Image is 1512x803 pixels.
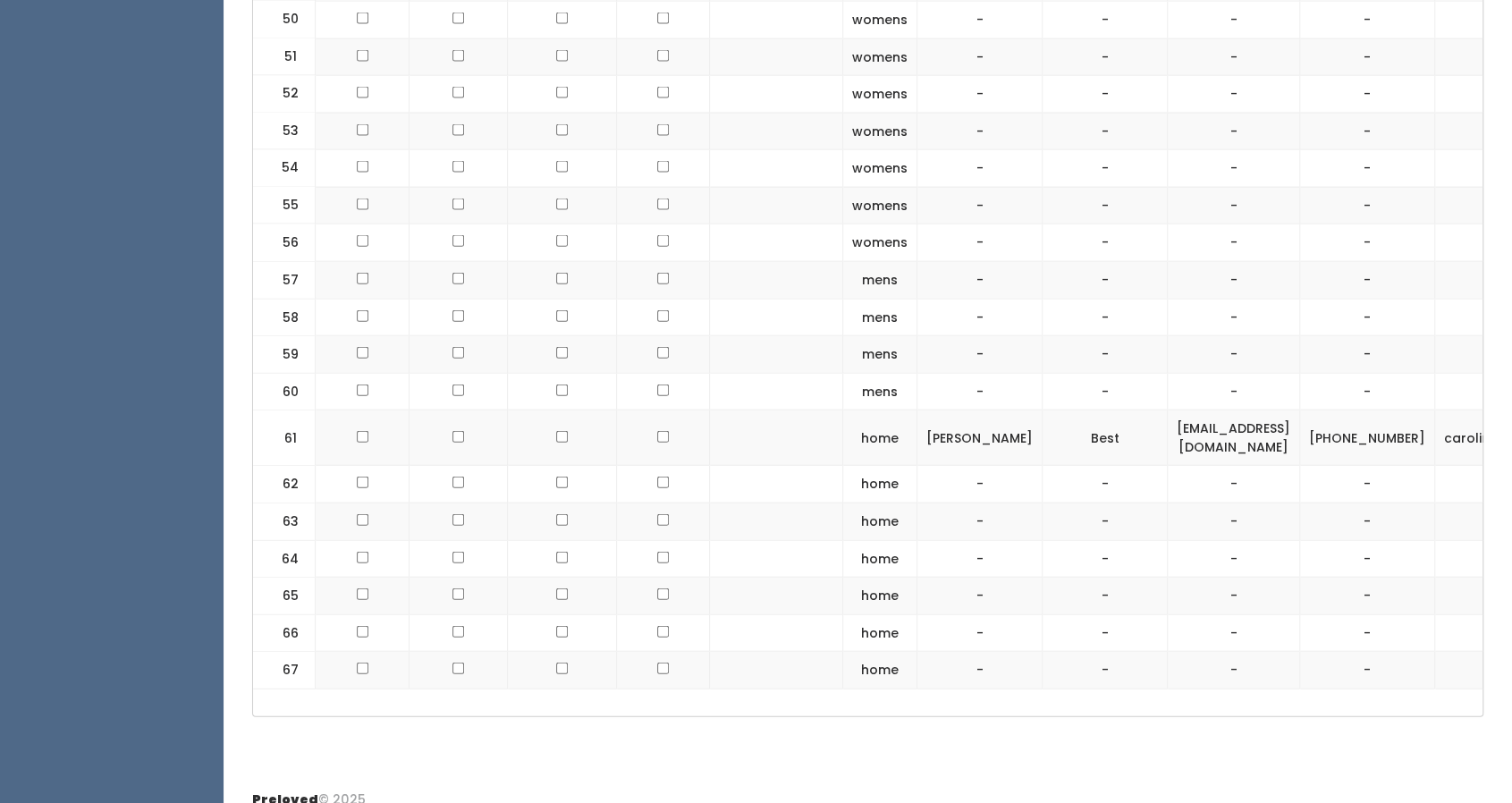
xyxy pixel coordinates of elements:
td: - [917,262,1043,300]
td: 61 [253,410,316,466]
td: 53 [253,113,316,150]
td: 64 [253,540,316,578]
td: - [1300,1,1435,38]
td: - [1300,373,1435,410]
td: 67 [253,652,316,689]
td: - [1300,540,1435,578]
td: - [1043,150,1168,188]
td: - [1168,336,1300,374]
td: - [917,540,1043,578]
td: - [1300,38,1435,76]
td: - [1043,187,1168,224]
td: 52 [253,76,316,114]
td: womens [843,224,917,262]
td: - [1300,76,1435,114]
td: - [1300,652,1435,689]
td: - [1300,466,1435,503]
td: - [1300,187,1435,224]
td: 65 [253,578,316,615]
td: - [1043,1,1168,38]
td: - [917,373,1043,410]
td: home [843,652,917,689]
td: - [1168,187,1300,224]
td: 56 [253,224,316,262]
td: - [917,614,1043,652]
td: womens [843,76,917,114]
td: [EMAIL_ADDRESS][DOMAIN_NAME] [1168,410,1300,466]
td: mens [843,373,917,410]
td: Best [1043,410,1168,466]
td: - [1043,503,1168,541]
td: - [1168,38,1300,76]
td: - [917,150,1043,188]
td: - [1168,652,1300,689]
td: 51 [253,38,316,76]
td: - [1168,466,1300,503]
td: home [843,503,917,541]
td: - [1168,373,1300,410]
td: 58 [253,299,316,336]
td: - [1043,652,1168,689]
td: - [917,466,1043,503]
td: - [1300,503,1435,541]
td: - [917,113,1043,150]
td: - [1168,113,1300,150]
td: - [1043,336,1168,374]
td: - [1168,224,1300,262]
td: - [917,336,1043,374]
td: - [1043,373,1168,410]
td: home [843,540,917,578]
td: - [1043,578,1168,615]
td: - [917,76,1043,114]
td: 66 [253,614,316,652]
td: [PHONE_NUMBER] [1300,410,1435,466]
td: - [1043,466,1168,503]
td: 60 [253,373,316,410]
td: - [917,503,1043,541]
td: womens [843,113,917,150]
td: - [1043,224,1168,262]
td: - [1168,262,1300,300]
td: - [1168,614,1300,652]
td: - [917,578,1043,615]
td: 59 [253,336,316,374]
td: mens [843,262,917,300]
td: 62 [253,466,316,503]
td: - [1168,150,1300,188]
td: home [843,466,917,503]
td: - [917,299,1043,336]
td: womens [843,150,917,188]
td: - [917,38,1043,76]
td: 55 [253,187,316,224]
td: - [1043,38,1168,76]
td: mens [843,336,917,374]
td: - [917,187,1043,224]
td: - [1300,614,1435,652]
td: womens [843,187,917,224]
td: - [1043,614,1168,652]
td: - [1168,299,1300,336]
td: home [843,578,917,615]
td: - [1300,113,1435,150]
td: - [1043,299,1168,336]
td: womens [843,38,917,76]
td: [PERSON_NAME] [917,410,1043,466]
td: womens [843,1,917,38]
td: 63 [253,503,316,541]
td: - [1300,262,1435,300]
td: home [843,614,917,652]
td: - [917,1,1043,38]
td: - [1300,299,1435,336]
td: - [1300,578,1435,615]
td: - [1043,113,1168,150]
td: - [917,224,1043,262]
td: - [1043,76,1168,114]
td: - [1168,76,1300,114]
td: home [843,410,917,466]
td: - [1043,262,1168,300]
td: mens [843,299,917,336]
td: - [1300,336,1435,374]
td: 57 [253,262,316,300]
td: 54 [253,150,316,188]
td: - [1300,150,1435,188]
